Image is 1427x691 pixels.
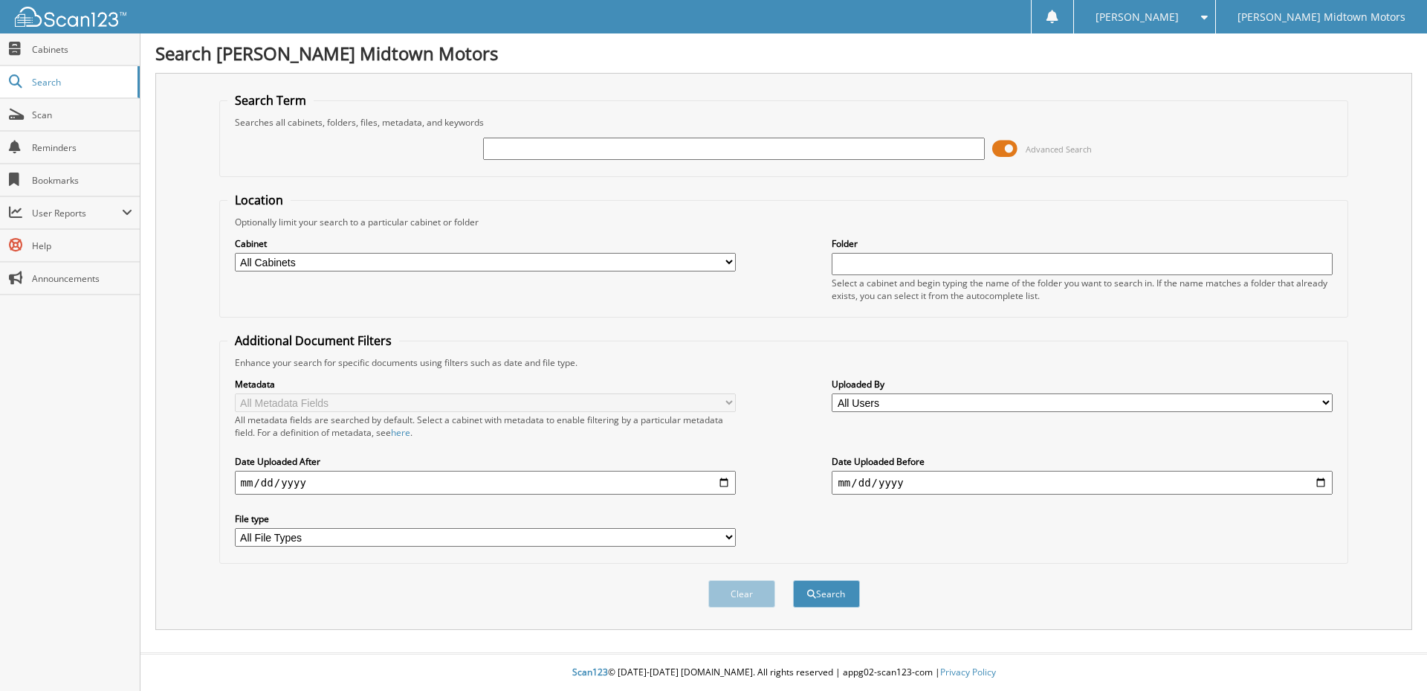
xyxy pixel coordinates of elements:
[832,471,1333,495] input: end
[1353,620,1427,691] iframe: Chat Widget
[708,580,775,608] button: Clear
[227,116,1341,129] div: Searches all cabinets, folders, files, metadata, and keywords
[227,216,1341,228] div: Optionally limit your search to a particular cabinet or folder
[832,455,1333,468] label: Date Uploaded Before
[32,109,132,121] span: Scan
[140,655,1427,691] div: © [DATE]-[DATE] [DOMAIN_NAME]. All rights reserved | appg02-scan123-com |
[832,277,1333,302] div: Select a cabinet and begin typing the name of the folder you want to search in. If the name match...
[235,512,736,525] label: File type
[227,192,291,208] legend: Location
[155,41,1412,65] h1: Search [PERSON_NAME] Midtown Motors
[32,207,122,219] span: User Reports
[32,174,132,187] span: Bookmarks
[227,356,1341,369] div: Enhance your search for specific documents using filters such as date and file type.
[32,76,130,89] span: Search
[227,332,399,349] legend: Additional Document Filters
[235,237,736,250] label: Cabinet
[940,666,996,678] a: Privacy Policy
[832,237,1333,250] label: Folder
[391,426,410,439] a: here
[32,141,132,154] span: Reminders
[227,92,314,109] legend: Search Term
[235,378,736,391] label: Metadata
[1026,144,1092,155] span: Advanced Search
[235,414,736,439] div: All metadata fields are searched by default. Select a cabinet with metadata to enable filtering b...
[235,455,736,468] label: Date Uploaded After
[15,7,126,27] img: scan123-logo-white.svg
[832,378,1333,391] label: Uploaded By
[572,666,608,678] span: Scan123
[32,240,132,252] span: Help
[1237,13,1405,22] span: [PERSON_NAME] Midtown Motors
[32,272,132,285] span: Announcements
[235,471,736,495] input: start
[32,43,132,56] span: Cabinets
[793,580,860,608] button: Search
[1096,13,1179,22] span: [PERSON_NAME]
